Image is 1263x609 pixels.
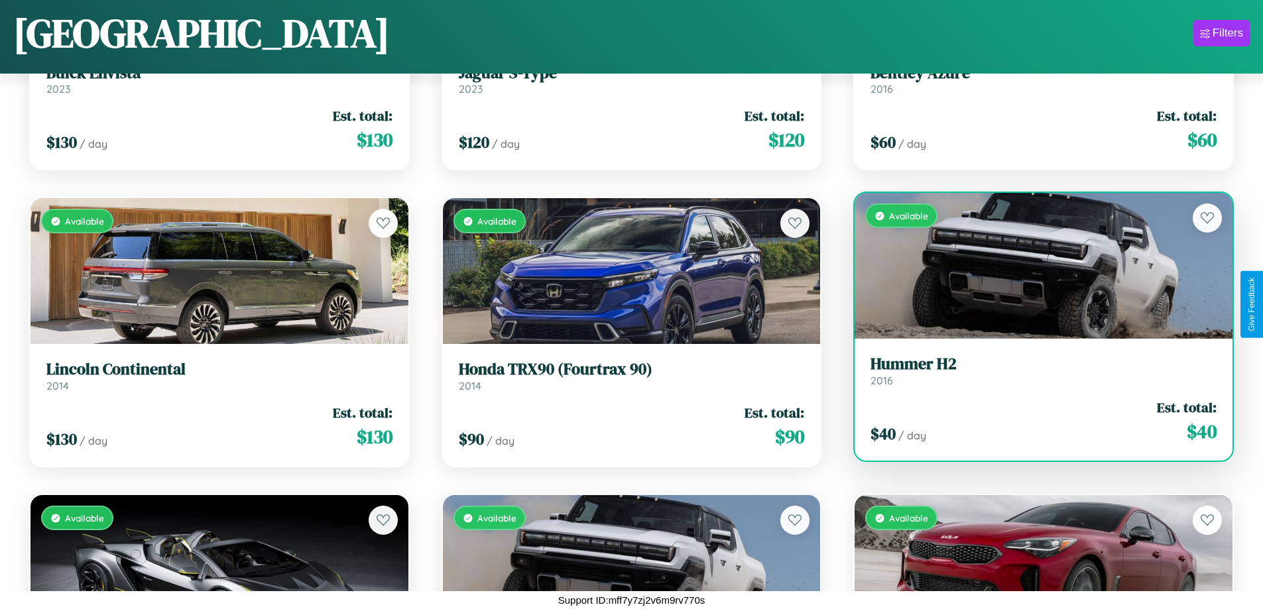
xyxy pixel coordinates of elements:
span: / day [487,434,514,447]
span: 2014 [459,379,481,392]
h3: Lincoln Continental [46,360,392,379]
span: $ 40 [1187,418,1217,445]
span: $ 40 [871,423,896,445]
span: 2016 [871,374,893,387]
span: Est. total: [745,106,804,125]
span: / day [80,137,107,150]
a: Honda TRX90 (Fourtrax 90)2014 [459,360,805,392]
span: Est. total: [333,106,392,125]
a: Jaguar S-Type2023 [459,64,805,96]
span: Available [477,512,516,524]
span: $ 60 [1187,127,1217,153]
a: Hummer H22016 [871,355,1217,387]
span: 2014 [46,379,69,392]
span: $ 90 [459,428,484,450]
span: / day [898,137,926,150]
span: $ 130 [46,428,77,450]
span: 2023 [46,82,70,95]
span: / day [492,137,520,150]
span: $ 130 [46,131,77,153]
span: Available [477,215,516,227]
span: 2023 [459,82,483,95]
span: Est. total: [1157,398,1217,417]
span: $ 120 [459,131,489,153]
span: Available [65,512,104,524]
span: $ 120 [768,127,804,153]
span: / day [898,429,926,442]
button: Filters [1193,20,1250,46]
span: / day [80,434,107,447]
a: Lincoln Continental2014 [46,360,392,392]
span: $ 130 [357,423,392,450]
span: Est. total: [1157,106,1217,125]
div: Filters [1213,27,1243,40]
p: Support ID: mff7y7zj2v6m9rv770s [558,591,705,609]
span: Available [65,215,104,227]
a: Buick Envista2023 [46,64,392,96]
span: Available [889,210,928,221]
h1: [GEOGRAPHIC_DATA] [13,6,390,60]
span: 2016 [871,82,893,95]
a: Bentley Azure2016 [871,64,1217,96]
h3: Honda TRX90 (Fourtrax 90) [459,360,805,379]
span: $ 90 [775,423,804,450]
span: Est. total: [745,403,804,422]
span: $ 60 [871,131,896,153]
span: Available [889,512,928,524]
span: $ 130 [357,127,392,153]
div: Give Feedback [1247,278,1256,331]
h3: Hummer H2 [871,355,1217,374]
span: Est. total: [333,403,392,422]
